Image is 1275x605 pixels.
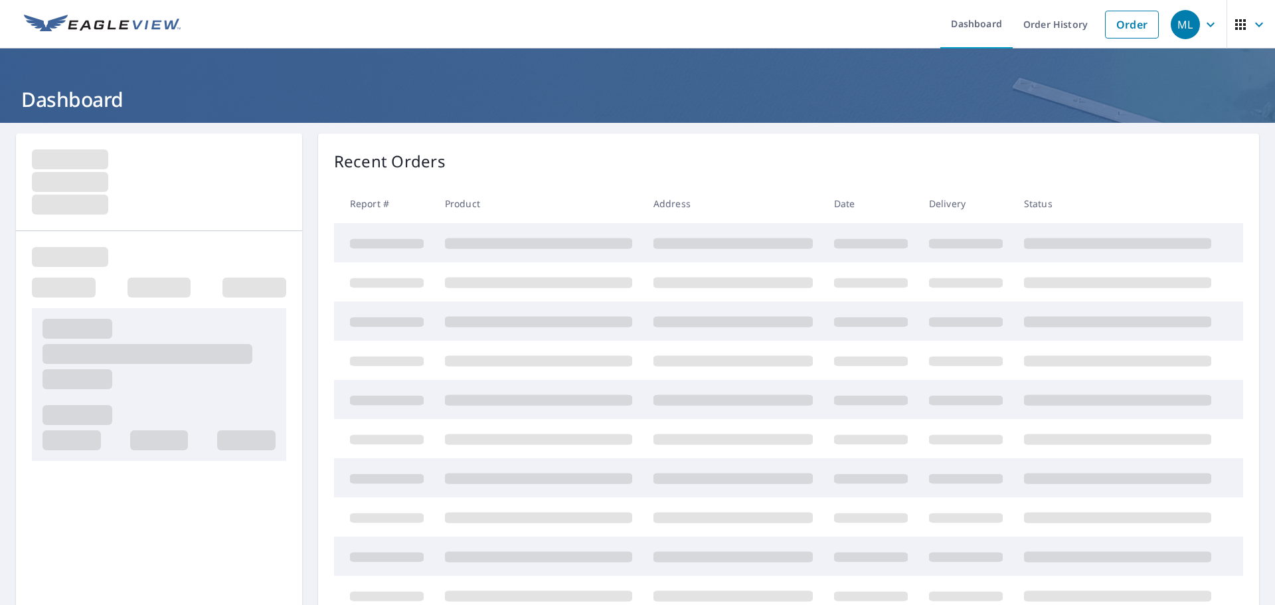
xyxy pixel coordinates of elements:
[1105,11,1159,39] a: Order
[334,184,434,223] th: Report #
[918,184,1013,223] th: Delivery
[334,149,446,173] p: Recent Orders
[24,15,181,35] img: EV Logo
[434,184,643,223] th: Product
[643,184,823,223] th: Address
[1013,184,1222,223] th: Status
[1171,10,1200,39] div: ML
[16,86,1259,113] h1: Dashboard
[823,184,918,223] th: Date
